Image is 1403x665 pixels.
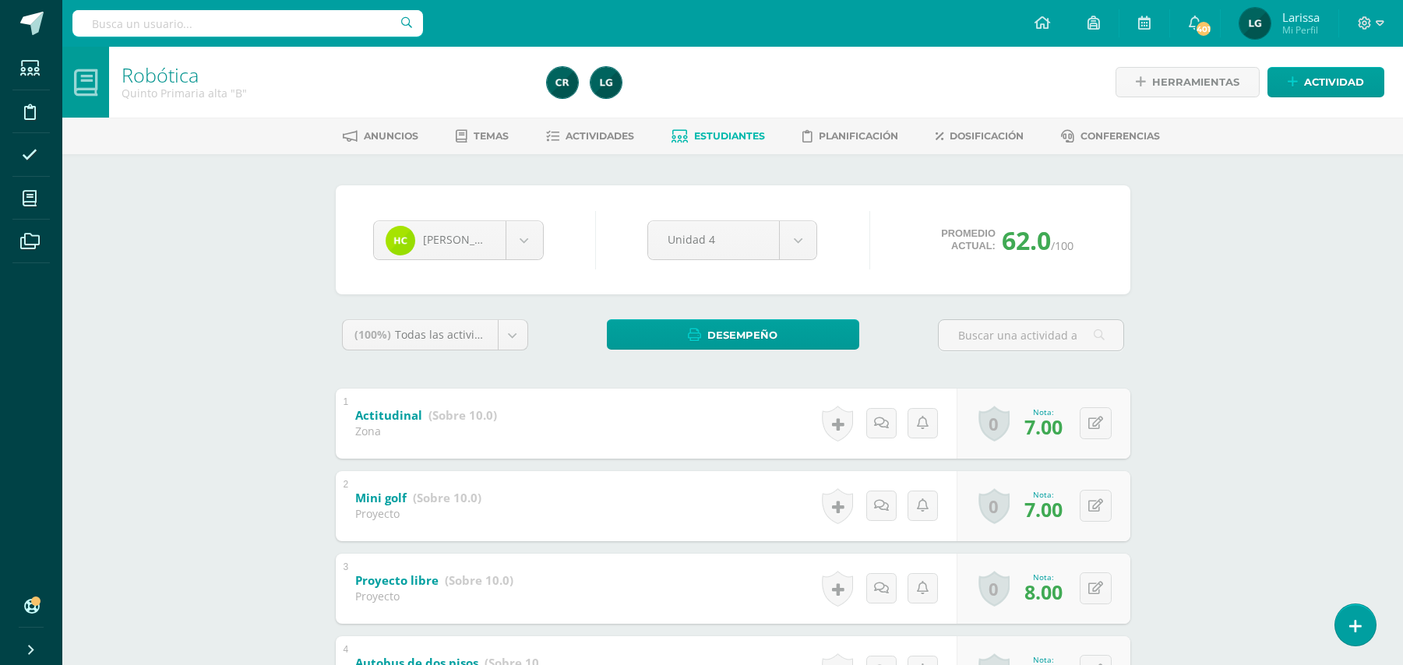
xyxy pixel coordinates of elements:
span: Desempeño [707,321,777,350]
div: Proyecto [355,506,481,521]
h1: Robótica [122,64,528,86]
strong: (Sobre 10.0) [428,407,497,423]
span: Actividades [566,130,634,142]
strong: (Sobre 10.0) [445,572,513,588]
span: 7.00 [1024,496,1063,522]
span: [PERSON_NAME] [423,232,510,247]
span: 401 [1195,20,1212,37]
span: Todas las actividades de esta unidad [395,327,588,342]
div: Nota: [1024,654,1063,665]
strong: (Sobre 10.0) [413,490,481,505]
div: Proyecto [355,589,513,603]
div: Quinto Primaria alta 'B' [122,86,528,100]
input: Busca un usuario... [72,10,423,37]
img: 19436fc6d9716341a8510cf58c6830a2.png [547,67,578,98]
a: Actividad [1267,67,1384,97]
a: Desempeño [607,319,859,350]
div: Nota: [1024,572,1063,582]
span: Temas [474,130,509,142]
img: 6137b96c07a27217d186b601ae344a4e.png [386,226,415,255]
a: Conferencias [1061,124,1160,149]
img: b18d4c11e185ad35d013124f54388215.png [590,67,622,98]
b: Mini golf [355,490,407,505]
span: Anuncios [364,130,418,142]
span: 8.00 [1024,579,1063,605]
a: 0 [978,488,1010,524]
span: Conferencias [1080,130,1160,142]
a: Proyecto libre (Sobre 10.0) [355,568,513,593]
a: 0 [978,571,1010,607]
input: Buscar una actividad aquí... [939,320,1123,350]
a: Robótica [122,62,199,88]
a: 0 [978,406,1010,442]
span: Promedio actual: [941,227,996,252]
a: Actitudinal (Sobre 10.0) [355,403,497,428]
div: Nota: [1024,406,1063,417]
a: Unidad 4 [648,221,816,259]
span: (100%) [354,327,391,342]
span: Actividad [1304,68,1364,97]
div: Zona [355,424,497,438]
span: Dosificación [950,130,1024,142]
a: Mini golf (Sobre 10.0) [355,486,481,511]
a: Planificación [802,124,898,149]
a: Herramientas [1116,67,1260,97]
span: Planificación [819,130,898,142]
a: Actividades [546,124,634,149]
span: Herramientas [1152,68,1239,97]
span: 62.0 [1002,223,1051,257]
a: Anuncios [343,124,418,149]
b: Proyecto libre [355,572,439,588]
a: Dosificación [936,124,1024,149]
span: Estudiantes [694,130,765,142]
span: Mi Perfil [1282,23,1320,37]
span: 7.00 [1024,413,1063,440]
a: [PERSON_NAME] [374,221,543,259]
span: /100 [1051,238,1073,253]
b: Actitudinal [355,407,422,423]
img: b18d4c11e185ad35d013124f54388215.png [1239,8,1271,39]
a: Temas [456,124,509,149]
a: Estudiantes [672,124,765,149]
span: Larissa [1282,9,1320,25]
a: (100%)Todas las actividades de esta unidad [343,320,527,350]
div: Nota: [1024,489,1063,500]
span: Unidad 4 [668,221,760,258]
